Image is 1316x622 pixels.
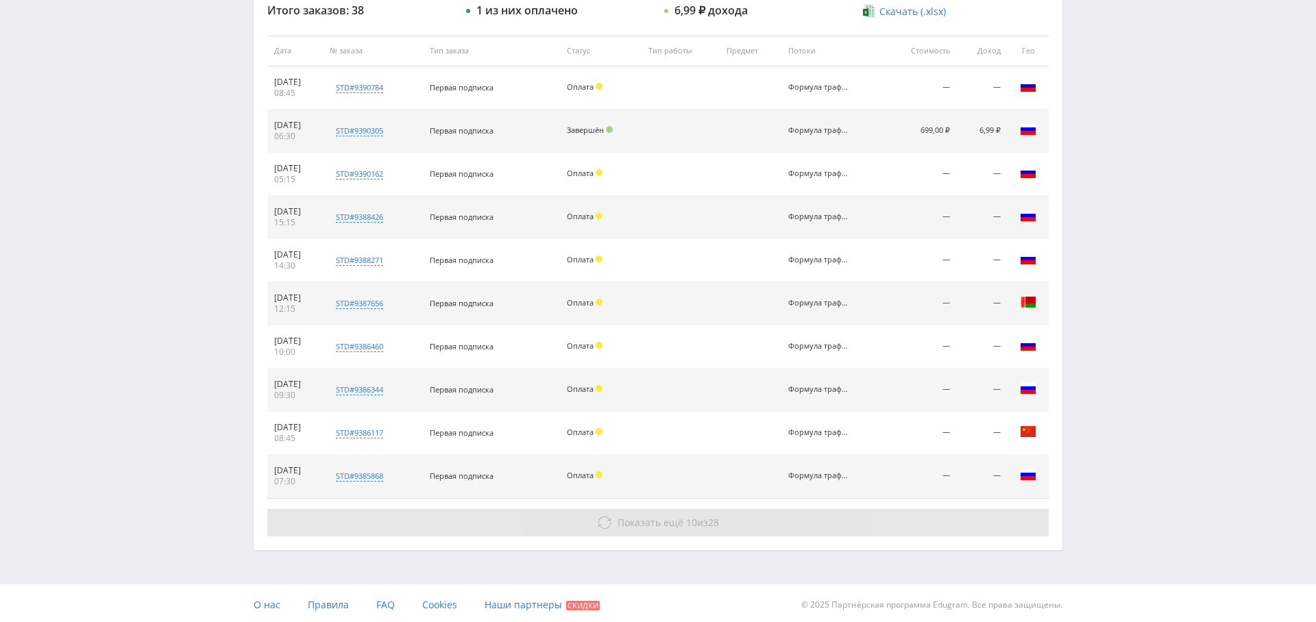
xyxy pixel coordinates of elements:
[336,82,383,93] div: std#9390784
[274,260,316,271] div: 14:30
[567,384,594,394] span: Оплата
[567,470,594,480] span: Оплата
[336,212,383,223] div: std#9388426
[560,36,642,66] th: Статус
[430,384,493,395] span: Первая подписка
[957,110,1008,153] td: 6,99 ₽
[957,282,1008,325] td: —
[254,598,280,611] span: О нас
[596,428,602,435] span: Холд
[885,66,957,110] td: —
[1020,423,1036,440] img: chn.png
[336,471,383,482] div: std#9385868
[274,347,316,358] div: 10:00
[957,153,1008,196] td: —
[1020,78,1036,95] img: rus.png
[618,516,719,529] span: из
[788,471,850,480] div: Формула трафика контекст
[596,256,602,262] span: Холд
[567,254,594,264] span: Оплата
[430,471,493,481] span: Первая подписка
[566,601,600,610] span: Скидки
[567,168,594,178] span: Оплата
[788,212,850,221] div: Формула трафика контекст
[708,516,719,529] span: 28
[274,390,316,401] div: 09:30
[596,385,602,392] span: Холд
[957,196,1008,239] td: —
[1020,208,1036,224] img: rus.png
[485,598,562,611] span: Наши партнеры
[274,422,316,433] div: [DATE]
[274,476,316,487] div: 07:30
[606,126,613,133] span: Подтвержден
[957,369,1008,412] td: —
[274,131,316,142] div: 06:30
[274,249,316,260] div: [DATE]
[567,297,594,308] span: Оплата
[879,6,946,17] span: Скачать (.xlsx)
[422,598,457,611] span: Cookies
[267,36,323,66] th: Дата
[336,341,383,352] div: std#9386460
[957,412,1008,455] td: —
[274,293,316,303] div: [DATE]
[274,174,316,185] div: 05:15
[567,340,594,351] span: Оплата
[788,342,850,351] div: Формула трафика контекст
[642,36,720,66] th: Тип работы
[788,126,850,135] div: Формула трафика контекст
[274,336,316,347] div: [DATE]
[430,125,493,136] span: Первая подписка
[274,379,316,390] div: [DATE]
[885,239,957,282] td: —
[267,4,452,16] div: Итого заказов: 38
[267,509,1049,536] button: Показать ещё 10из28
[596,83,602,90] span: Холд
[788,83,850,92] div: Формула трафика контекст
[567,211,594,221] span: Оплата
[567,125,604,135] span: Завершён
[957,455,1008,498] td: —
[336,427,383,438] div: std#9386117
[376,598,395,611] span: FAQ
[1008,36,1049,66] th: Гео
[885,196,957,239] td: —
[957,325,1008,369] td: —
[788,428,850,437] div: Формула трафика контекст
[596,342,602,349] span: Холд
[674,4,748,16] div: 6,99 ₽ дохода
[1020,337,1036,353] img: rus.png
[788,169,850,178] div: Формула трафика контекст
[596,471,602,478] span: Холд
[885,110,957,153] td: 699,00 ₽
[323,36,423,66] th: № заказа
[720,36,781,66] th: Предмет
[788,299,850,308] div: Формула трафика контекст
[885,153,957,196] td: —
[863,4,875,18] img: xlsx
[1020,164,1036,181] img: rus.png
[336,298,383,309] div: std#9387656
[430,212,493,222] span: Первая подписка
[567,427,594,437] span: Оплата
[430,169,493,179] span: Первая подписка
[336,255,383,266] div: std#9388271
[885,325,957,369] td: —
[476,4,578,16] div: 1 из них оплачено
[274,206,316,217] div: [DATE]
[596,212,602,219] span: Холд
[308,598,349,611] span: Правила
[274,217,316,228] div: 15:15
[957,66,1008,110] td: —
[430,82,493,92] span: Первая подписка
[274,88,316,99] div: 08:45
[957,36,1008,66] th: Доход
[274,163,316,174] div: [DATE]
[274,120,316,131] div: [DATE]
[430,298,493,308] span: Первая подписка
[430,341,493,351] span: Первая подписка
[336,169,383,179] div: std#9390162
[863,5,945,18] a: Скачать (.xlsx)
[1020,380,1036,397] img: rus.png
